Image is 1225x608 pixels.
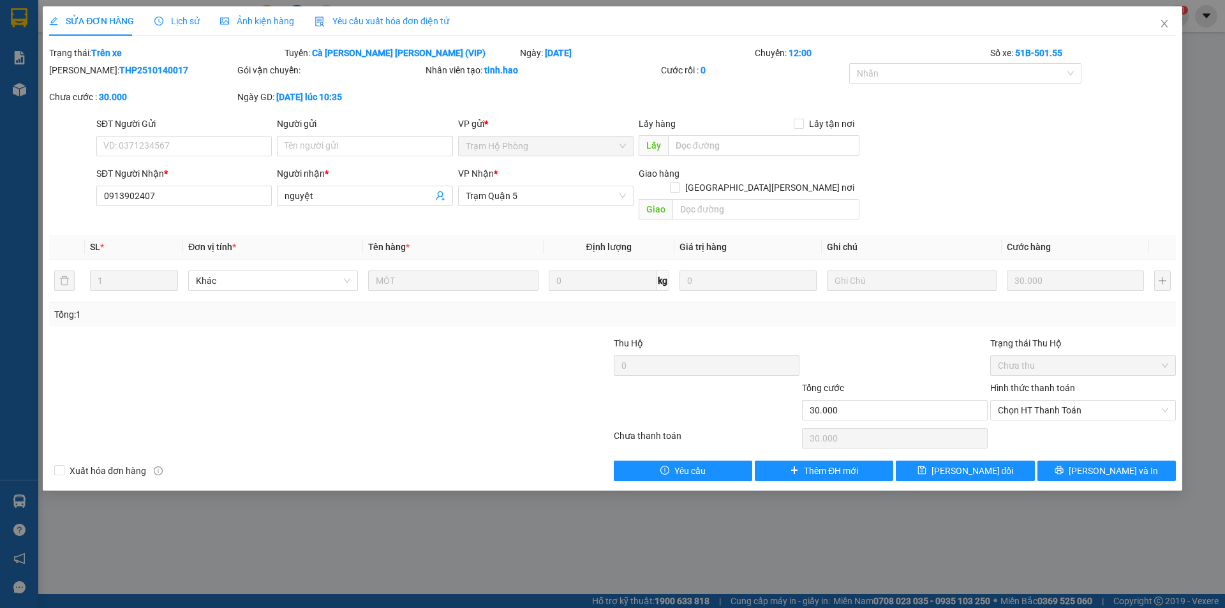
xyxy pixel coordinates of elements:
[990,383,1075,393] label: Hình thức thanh toán
[1037,461,1176,481] button: printer[PERSON_NAME] và In
[54,271,75,291] button: delete
[896,461,1034,481] button: save[PERSON_NAME] đổi
[16,16,80,80] img: logo.jpg
[220,16,294,26] span: Ảnh kiện hàng
[1007,242,1051,252] span: Cước hàng
[804,464,858,478] span: Thêm ĐH mới
[790,466,799,476] span: plus
[639,168,679,179] span: Giao hàng
[614,338,643,348] span: Thu Hộ
[639,199,672,219] span: Giao
[49,16,134,26] span: SỬA ĐƠN HÀNG
[804,117,859,131] span: Lấy tận nơi
[639,135,668,156] span: Lấy
[998,401,1168,420] span: Chọn HT Thanh Toán
[802,383,844,393] span: Tổng cước
[237,63,423,77] div: Gói vận chuyển:
[435,191,445,201] span: user-add
[1154,271,1171,291] button: plus
[519,46,754,60] div: Ngày:
[426,63,658,77] div: Nhân viên tạo:
[16,93,183,114] b: GỬI : Trạm Hộ Phòng
[312,48,486,58] b: Cà [PERSON_NAME] [PERSON_NAME] (VIP)
[220,17,229,26] span: picture
[237,90,423,104] div: Ngày GD:
[315,16,449,26] span: Yêu cầu xuất hóa đơn điện tử
[614,461,752,481] button: exclamation-circleYêu cầu
[154,466,163,475] span: info-circle
[64,464,151,478] span: Xuất hóa đơn hàng
[96,117,272,131] div: SĐT Người Gửi
[466,137,626,156] span: Trạm Hộ Phòng
[1055,466,1064,476] span: printer
[484,65,518,75] b: tinh.hao
[119,65,188,75] b: THP2510140017
[119,31,533,47] li: 26 Phó Cơ Điều, Phường 12
[91,48,122,58] b: Trên xe
[277,117,452,131] div: Người gửi
[49,17,58,26] span: edit
[1147,6,1182,42] button: Close
[827,271,997,291] input: Ghi Chú
[789,48,812,58] b: 12:00
[96,167,272,181] div: SĐT Người Nhận
[99,92,127,102] b: 30.000
[283,46,519,60] div: Tuyến:
[54,308,473,322] div: Tổng: 1
[466,186,626,205] span: Trạm Quận 5
[90,242,100,252] span: SL
[277,167,452,181] div: Người nhận
[545,48,572,58] b: [DATE]
[188,242,236,252] span: Đơn vị tính
[679,242,727,252] span: Giá trị hàng
[674,464,706,478] span: Yêu cầu
[119,47,533,63] li: Hotline: 02839552959
[1159,19,1169,29] span: close
[672,199,859,219] input: Dọc đường
[276,92,342,102] b: [DATE] lúc 10:35
[661,63,847,77] div: Cước rồi :
[989,46,1177,60] div: Số xe:
[755,461,893,481] button: plusThêm ĐH mới
[586,242,632,252] span: Định lượng
[822,235,1002,260] th: Ghi chú
[154,16,200,26] span: Lịch sử
[196,271,350,290] span: Khác
[48,46,283,60] div: Trạng thái:
[998,356,1168,375] span: Chưa thu
[315,17,325,27] img: icon
[754,46,989,60] div: Chuyến:
[368,271,538,291] input: VD: Bàn, Ghế
[1007,271,1144,291] input: 0
[668,135,859,156] input: Dọc đường
[368,242,410,252] span: Tên hàng
[990,336,1176,350] div: Trạng thái Thu Hộ
[660,466,669,476] span: exclamation-circle
[612,429,801,451] div: Chưa thanh toán
[1015,48,1062,58] b: 51B-501.55
[680,181,859,195] span: [GEOGRAPHIC_DATA][PERSON_NAME] nơi
[932,464,1014,478] span: [PERSON_NAME] đổi
[154,17,163,26] span: clock-circle
[49,63,235,77] div: [PERSON_NAME]:
[49,90,235,104] div: Chưa cước :
[657,271,669,291] span: kg
[917,466,926,476] span: save
[679,271,817,291] input: 0
[458,168,494,179] span: VP Nhận
[1069,464,1158,478] span: [PERSON_NAME] và In
[639,119,676,129] span: Lấy hàng
[701,65,706,75] b: 0
[458,117,634,131] div: VP gửi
